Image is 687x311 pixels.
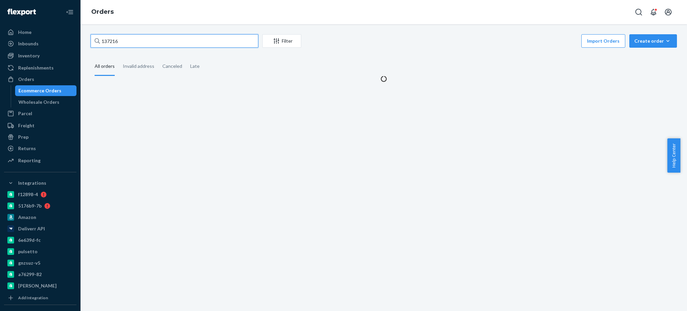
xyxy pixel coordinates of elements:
[18,295,48,301] div: Add Integration
[18,157,41,164] div: Reporting
[4,246,76,257] a: pulsetto
[662,5,675,19] button: Open account menu
[18,260,40,266] div: gnzsuz-v5
[4,280,76,291] a: [PERSON_NAME]
[18,282,57,289] div: [PERSON_NAME]
[86,2,119,22] ol: breadcrumbs
[4,62,76,73] a: Replenishments
[262,34,301,48] button: Filter
[4,258,76,268] a: gnzsuz-v5
[18,271,42,278] div: a76299-82
[162,57,182,75] div: Canceled
[190,57,200,75] div: Late
[4,155,76,166] a: Reporting
[18,214,36,221] div: Amazon
[18,145,36,152] div: Returns
[91,34,258,48] input: Search orders
[4,223,76,234] a: Deliverr API
[15,85,77,96] a: Ecommerce Orders
[63,5,76,19] button: Close Navigation
[95,57,115,76] div: All orders
[7,9,36,15] img: Flexport logo
[4,50,76,61] a: Inventory
[18,64,54,71] div: Replenishments
[4,269,76,280] a: a76299-82
[18,40,39,47] div: Inbounds
[4,108,76,119] a: Parcel
[647,5,660,19] button: Open notifications
[18,134,29,140] div: Prep
[4,201,76,211] a: 5176b9-7b
[123,57,154,75] div: Invalid address
[18,248,38,255] div: pulsetto
[4,132,76,142] a: Prep
[15,97,77,107] a: Wholesale Orders
[18,87,61,94] div: Ecommerce Orders
[4,212,76,223] a: Amazon
[263,38,301,44] div: Filter
[18,203,42,209] div: 5176b9-7b
[581,34,625,48] button: Import Orders
[4,189,76,200] a: f12898-4
[4,294,76,302] a: Add Integration
[18,110,32,117] div: Parcel
[18,237,41,243] div: 6e639d-fc
[91,8,114,15] a: Orders
[4,235,76,246] a: 6e639d-fc
[634,38,672,44] div: Create order
[4,143,76,154] a: Returns
[18,52,40,59] div: Inventory
[18,99,59,105] div: Wholesale Orders
[667,138,680,173] button: Help Center
[4,74,76,85] a: Orders
[4,38,76,49] a: Inbounds
[18,191,38,198] div: f12898-4
[18,122,35,129] div: Freight
[4,178,76,188] button: Integrations
[18,225,45,232] div: Deliverr API
[4,27,76,38] a: Home
[629,34,677,48] button: Create order
[632,5,645,19] button: Open Search Box
[18,76,34,83] div: Orders
[4,120,76,131] a: Freight
[18,180,46,186] div: Integrations
[18,29,32,36] div: Home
